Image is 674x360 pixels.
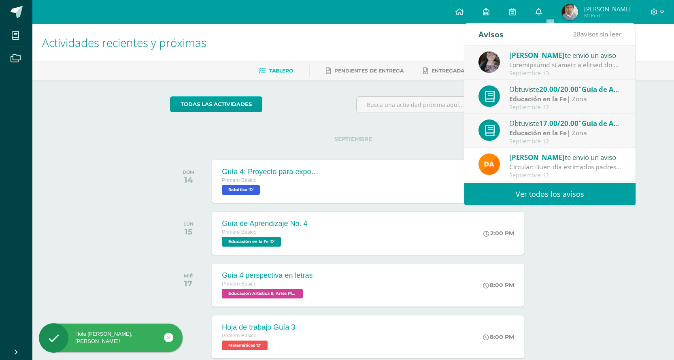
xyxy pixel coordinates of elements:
div: Obtuviste en [509,84,622,94]
div: Hola [PERSON_NAME], [PERSON_NAME]! [39,330,183,345]
span: 28 [573,30,580,38]
div: 8:00 PM [483,281,514,289]
div: te envió un aviso [509,50,622,60]
div: 14 [183,175,194,185]
span: Educación Artística II, Artes Plásticas 'D' [222,289,303,298]
span: "Guía de Aprendizaje No. 3" [578,85,672,94]
div: 2:00 PM [483,230,514,237]
span: [PERSON_NAME] [509,153,565,162]
span: Pendientes de entrega [334,68,404,74]
div: Septiembre 12 [509,172,622,179]
div: Publicación de notas y entrega de actividades pendientes – Primero Básico: Buenos días, estimados... [509,60,622,70]
span: [PERSON_NAME] [584,5,631,13]
span: Mi Perfil [584,12,631,19]
span: Primero Básico [222,281,256,287]
a: Tablero [259,64,293,77]
div: | Zona [509,94,622,104]
span: avisos sin leer [573,30,621,38]
div: Septiembre 12 [509,138,622,145]
div: | Zona [509,128,622,138]
a: Ver todos los avisos [464,183,636,205]
a: Entregadas [423,64,468,77]
strong: Educación en la Fe [509,94,567,103]
div: DOM [183,169,194,175]
div: Circular: Buen día estimados padres de familia, por este medio les envío un cordial saludo. El mo... [509,162,622,172]
div: Septiembre 12 [509,104,622,111]
div: 17 [184,279,193,288]
span: Matemáticas 'D' [222,341,268,350]
div: Guía de Aprendizaje No. 4 [222,219,307,228]
img: fa3ee579a16075afe409a863d26d9a77.png [562,4,578,20]
div: Guía 4: Proyecto para exposición [222,168,319,176]
span: Primero Básico [222,177,256,183]
span: "Guía de Aprendizaje No. 2" [578,119,672,128]
input: Busca una actividad próxima aquí... [357,97,536,113]
span: SEPTIEMBRE [321,135,385,143]
span: Educación en la Fe 'D' [222,237,281,247]
span: Primero Básico [222,333,256,339]
div: 15 [183,227,193,236]
div: Obtuviste en [509,118,622,128]
div: Hoja de trabajo Guía 3 [222,323,295,332]
span: [PERSON_NAME] [509,51,565,60]
strong: Educación en la Fe [509,128,567,137]
span: Actividades recientes y próximas [42,35,206,50]
span: 20.00/20.00 [539,85,578,94]
img: 8322e32a4062cfa8b237c59eedf4f548.png [478,51,500,73]
div: MIÉ [184,273,193,279]
span: Tablero [269,68,293,74]
div: 8:00 PM [483,333,514,341]
img: f9d34ca01e392badc01b6cd8c48cabbd.png [478,153,500,175]
div: Avisos [478,23,504,45]
span: Entregadas [432,68,468,74]
a: todas las Actividades [170,96,262,112]
span: 17.00/20.00 [539,119,578,128]
a: Pendientes de entrega [326,64,404,77]
div: te envió un aviso [509,152,622,162]
div: LUN [183,221,193,227]
span: Primero Básico [222,229,256,235]
div: Septiembre 13 [509,70,622,77]
span: Robótica 'D' [222,185,260,195]
div: Guia 4 perspectiva en letras [222,271,313,280]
